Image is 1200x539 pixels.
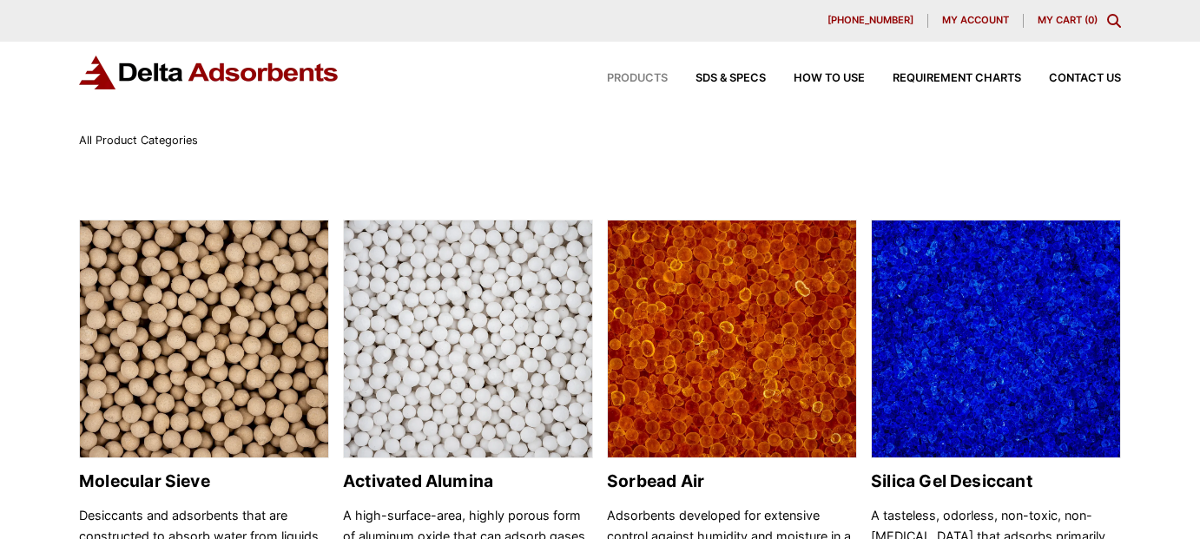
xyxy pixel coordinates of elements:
span: 0 [1088,14,1094,26]
h2: Silica Gel Desiccant [871,471,1121,491]
a: How to Use [766,73,865,84]
a: My account [928,14,1024,28]
span: All Product Categories [79,134,198,147]
span: Requirement Charts [893,73,1021,84]
h2: Molecular Sieve [79,471,329,491]
img: Delta Adsorbents [79,56,340,89]
a: Requirement Charts [865,73,1021,84]
a: Contact Us [1021,73,1121,84]
h2: Activated Alumina [343,471,593,491]
a: My Cart (0) [1038,14,1098,26]
span: [PHONE_NUMBER] [827,16,913,25]
img: Sorbead Air [608,220,856,459]
img: Molecular Sieve [80,220,328,459]
span: My account [942,16,1009,25]
a: Products [579,73,668,84]
span: Contact Us [1049,73,1121,84]
h2: Sorbead Air [607,471,857,491]
img: Silica Gel Desiccant [872,220,1120,459]
span: SDS & SPECS [696,73,766,84]
a: SDS & SPECS [668,73,766,84]
img: Activated Alumina [344,220,592,459]
div: Toggle Modal Content [1107,14,1121,28]
span: Products [607,73,668,84]
span: How to Use [794,73,865,84]
a: [PHONE_NUMBER] [814,14,928,28]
